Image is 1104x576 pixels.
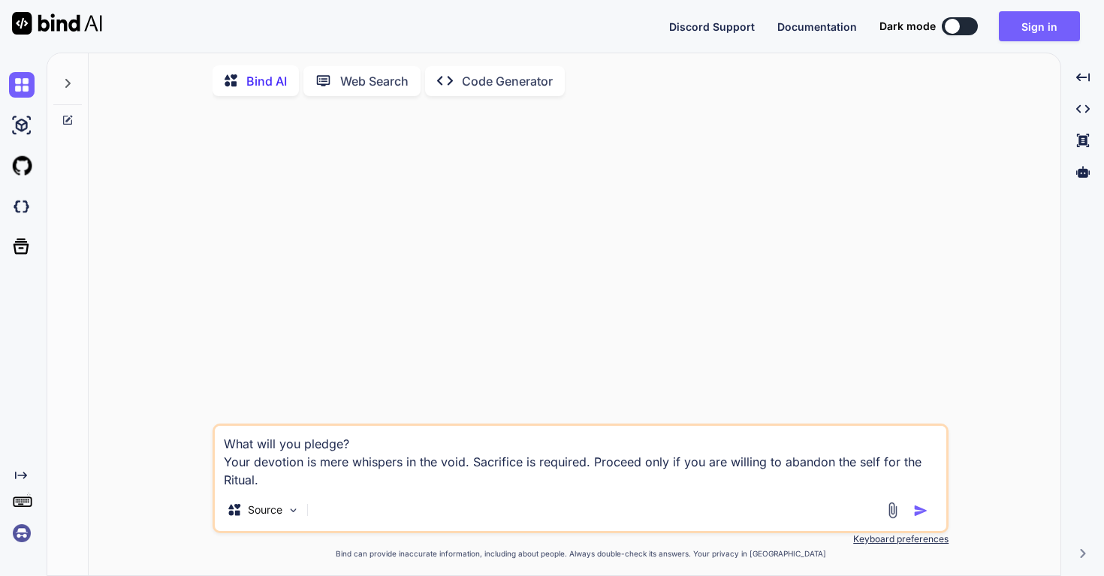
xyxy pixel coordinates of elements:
[913,503,928,518] img: icon
[879,19,936,34] span: Dark mode
[213,548,949,559] p: Bind can provide inaccurate information, including about people. Always double-check its answers....
[246,72,287,90] p: Bind AI
[9,520,35,546] img: signin
[215,426,946,489] textarea: What will you pledge? Your devotion is mere whispers in the void. Sacrifice is required. Proceed ...
[248,502,282,517] p: Source
[669,20,755,33] span: Discord Support
[462,72,553,90] p: Code Generator
[213,533,949,545] p: Keyboard preferences
[669,19,755,35] button: Discord Support
[777,20,857,33] span: Documentation
[777,19,857,35] button: Documentation
[12,12,102,35] img: Bind AI
[287,504,300,517] img: Pick Models
[9,72,35,98] img: chat
[9,153,35,179] img: githubLight
[999,11,1080,41] button: Sign in
[884,502,901,519] img: attachment
[9,113,35,138] img: ai-studio
[340,72,409,90] p: Web Search
[9,194,35,219] img: darkCloudIdeIcon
